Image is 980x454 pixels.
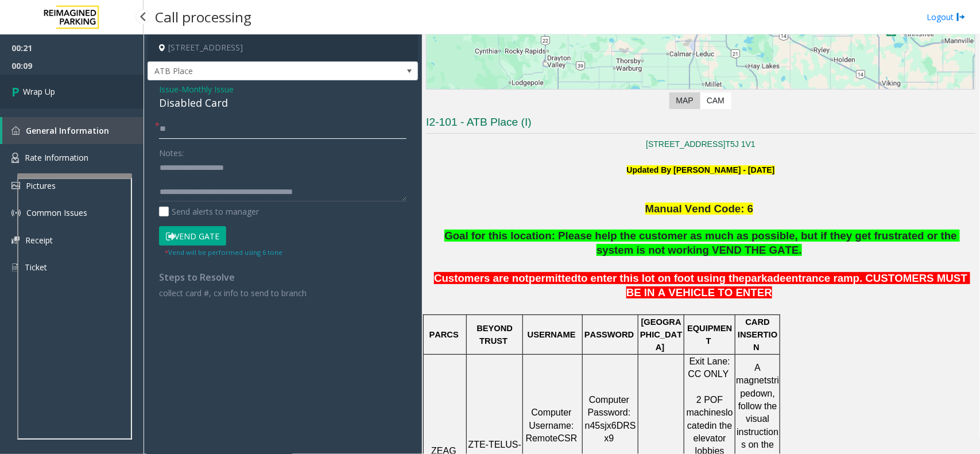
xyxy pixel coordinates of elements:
[640,317,682,352] span: [GEOGRAPHIC_DATA]
[179,84,234,95] span: -
[159,272,406,283] h4: Steps to Resolve
[444,230,960,256] span: Goal for this location: Please help the customer as much as possible, but if they get frustrated ...
[11,126,20,135] img: 'icon'
[687,408,733,430] span: located
[927,11,966,23] a: Logout
[23,86,55,98] span: Wrap Up
[646,139,725,149] a: [STREET_ADDRESS]
[426,115,975,134] h3: I2-101 - ATB Place (I)
[687,395,726,417] span: 2 POF machines
[148,34,418,61] h4: [STREET_ADDRESS]
[626,272,970,298] span: entrance ramp. CUSTOMERS MUST BE IN A VEHICLE TO ENTER
[434,272,529,284] span: Customers are not
[588,408,631,417] span: Password:
[688,356,733,379] span: Exit Lane: CC ONLY
[2,117,144,144] a: General Information
[741,375,780,398] span: stripe
[159,143,184,159] label: Notes:
[11,208,21,218] img: 'icon'
[700,92,731,109] label: CAM
[531,408,571,417] span: Computer
[181,83,234,95] span: Monthly Issue
[526,433,578,443] span: RemoteCSR
[11,182,20,189] img: 'icon'
[585,421,636,443] span: n45sjx6DRSx9
[165,248,282,257] small: Vend will be performed using 6 tone
[529,272,578,284] span: permitted
[738,317,777,352] span: CARD INSERTION
[148,62,363,80] span: ATB Place
[11,262,19,273] img: 'icon'
[429,330,459,339] span: PARCS
[149,3,257,31] h3: Call processing
[956,11,966,23] img: logout
[745,272,786,285] span: parkade
[669,92,700,109] label: Map
[528,330,576,339] span: USERNAME
[584,330,634,339] span: PASSWORD
[25,152,88,163] span: Rate Information
[159,226,226,246] button: Vend Gate
[159,287,406,299] p: collect card #, cx info to send to branch
[726,139,756,149] a: T5J 1V1
[578,272,745,284] span: to enter this lot on foot using the
[11,236,20,244] img: 'icon'
[529,421,574,430] span: Username:
[589,395,629,405] span: Computer
[645,203,754,215] span: Manual Vend Code: 6
[159,205,259,218] label: Send alerts to manager
[627,165,775,174] b: Updated By [PERSON_NAME] - [DATE]
[159,95,406,111] div: Disabled Card
[687,324,732,346] span: EQUIPMENT
[11,153,19,163] img: 'icon'
[477,324,515,346] span: BEYOND TRUST
[159,83,179,95] span: Issue
[26,125,109,136] span: General Information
